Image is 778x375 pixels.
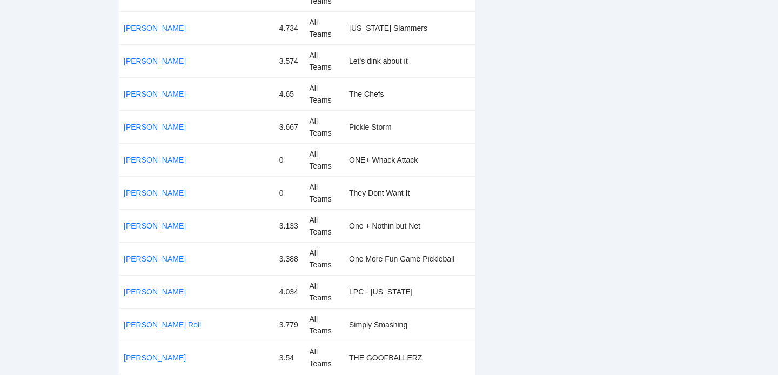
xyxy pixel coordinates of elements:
[345,210,475,243] td: One + Nothin but Net
[275,341,305,374] td: 3.54
[305,45,345,78] td: All Teams
[345,45,475,78] td: Let's dink about it
[124,57,186,65] a: [PERSON_NAME]
[305,177,345,210] td: All Teams
[305,243,345,276] td: All Teams
[124,90,186,98] a: [PERSON_NAME]
[275,243,305,276] td: 3.388
[305,210,345,243] td: All Teams
[275,210,305,243] td: 3.133
[305,341,345,374] td: All Teams
[124,287,186,296] a: [PERSON_NAME]
[124,222,186,230] a: [PERSON_NAME]
[345,78,475,111] td: The Chefs
[124,353,186,362] a: [PERSON_NAME]
[275,111,305,144] td: 3.667
[124,24,186,32] a: [PERSON_NAME]
[124,156,186,164] a: [PERSON_NAME]
[124,255,186,263] a: [PERSON_NAME]
[345,144,475,177] td: ONE+ Whack Attack
[275,144,305,177] td: 0
[124,189,186,197] a: [PERSON_NAME]
[345,276,475,309] td: LPC - [US_STATE]
[124,320,201,329] a: [PERSON_NAME] Roll
[345,177,475,210] td: They Dont Want It
[275,276,305,309] td: 4.034
[345,12,475,45] td: [US_STATE] Slammers
[345,243,475,276] td: One More Fun Game Pickleball
[124,123,186,131] a: [PERSON_NAME]
[305,309,345,341] td: All Teams
[345,309,475,341] td: Simply Smashing
[305,144,345,177] td: All Teams
[345,111,475,144] td: Pickle Storm
[305,276,345,309] td: All Teams
[305,111,345,144] td: All Teams
[345,341,475,374] td: THE GOOFBALLERZ
[305,78,345,111] td: All Teams
[275,45,305,78] td: 3.574
[275,177,305,210] td: 0
[275,78,305,111] td: 4.65
[275,12,305,45] td: 4.734
[305,12,345,45] td: All Teams
[275,309,305,341] td: 3.779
